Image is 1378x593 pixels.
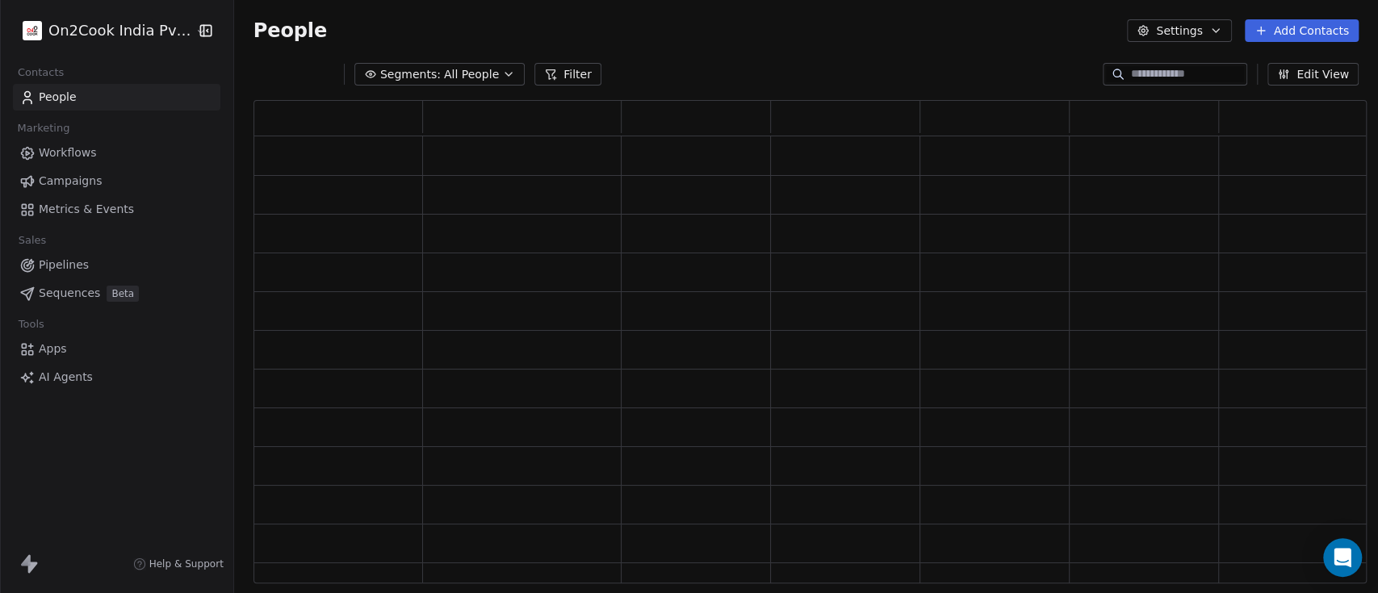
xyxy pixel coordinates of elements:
[39,201,134,218] span: Metrics & Events
[13,364,220,390] a: AI Agents
[39,173,102,190] span: Campaigns
[11,228,53,253] span: Sales
[23,21,42,40] img: on2cook%20logo-04%20copy.jpg
[11,312,51,336] span: Tools
[13,196,220,223] a: Metrics & Events
[13,140,220,166] a: Workflows
[253,19,327,43] span: People
[1267,63,1359,86] button: Edit View
[380,66,441,83] span: Segments:
[39,285,100,302] span: Sequences
[19,17,185,44] button: On2Cook India Pvt. Ltd.
[254,136,1368,584] div: grid
[39,89,77,106] span: People
[1127,19,1231,42] button: Settings
[1245,19,1359,42] button: Add Contacts
[39,369,93,386] span: AI Agents
[39,257,89,274] span: Pipelines
[13,168,220,194] a: Campaigns
[10,116,77,140] span: Marketing
[13,280,220,307] a: SequencesBeta
[13,252,220,278] a: Pipelines
[133,558,224,570] a: Help & Support
[48,20,191,41] span: On2Cook India Pvt. Ltd.
[13,336,220,362] a: Apps
[444,66,499,83] span: All People
[39,340,67,357] span: Apps
[13,84,220,111] a: People
[149,558,224,570] span: Help & Support
[1323,538,1362,577] div: Open Intercom Messenger
[10,61,71,85] span: Contacts
[39,144,97,161] span: Workflows
[107,286,139,302] span: Beta
[534,63,601,86] button: Filter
